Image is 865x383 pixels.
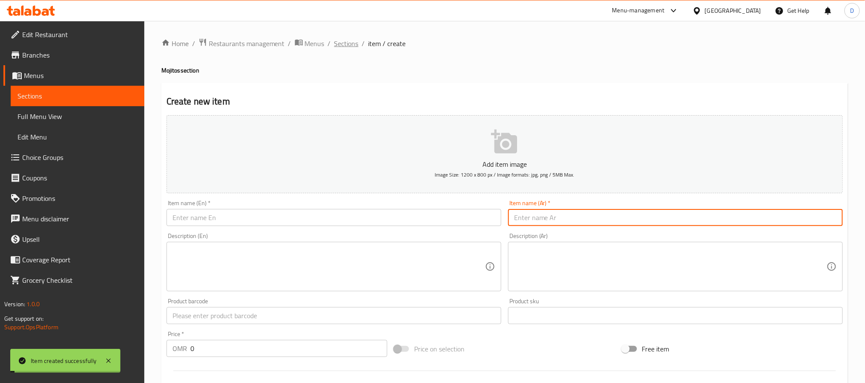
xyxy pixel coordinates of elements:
[3,168,144,188] a: Coupons
[368,38,406,49] span: item / create
[18,132,137,142] span: Edit Menu
[11,86,144,106] a: Sections
[295,38,324,49] a: Menus
[22,29,137,40] span: Edit Restaurant
[26,299,40,310] span: 1.0.0
[508,307,843,324] input: Please enter product sku
[334,38,359,49] a: Sections
[414,344,465,354] span: Price on selection
[161,38,189,49] a: Home
[11,127,144,147] a: Edit Menu
[3,229,144,250] a: Upsell
[180,159,830,169] p: Add item image
[4,299,25,310] span: Version:
[3,45,144,65] a: Branches
[612,6,665,16] div: Menu-management
[435,170,574,180] span: Image Size: 1200 x 800 px / Image formats: jpg, png / 5MB Max.
[167,115,843,193] button: Add item imageImage Size: 1200 x 800 px / Image formats: jpg, png / 5MB Max.
[22,255,137,265] span: Coverage Report
[642,344,669,354] span: Free item
[22,275,137,285] span: Grocery Checklist
[167,95,843,108] h2: Create new item
[24,70,137,81] span: Menus
[4,313,44,324] span: Get support on:
[172,343,187,354] p: OMR
[22,50,137,60] span: Branches
[18,111,137,122] span: Full Menu View
[161,66,848,75] h4: Mojitos section
[22,173,137,183] span: Coupons
[3,250,144,270] a: Coverage Report
[850,6,854,15] span: D
[18,91,137,101] span: Sections
[328,38,331,49] li: /
[161,38,848,49] nav: breadcrumb
[3,147,144,168] a: Choice Groups
[192,38,195,49] li: /
[167,307,501,324] input: Please enter product barcode
[362,38,365,49] li: /
[22,152,137,162] span: Choice Groups
[31,356,96,366] div: Item created successfully
[305,38,324,49] span: Menus
[11,106,144,127] a: Full Menu View
[22,193,137,203] span: Promotions
[190,340,387,357] input: Please enter price
[3,188,144,209] a: Promotions
[3,270,144,290] a: Grocery Checklist
[22,214,137,224] span: Menu disclaimer
[199,38,285,49] a: Restaurants management
[4,322,58,333] a: Support.OpsPlatform
[288,38,291,49] li: /
[22,234,137,244] span: Upsell
[209,38,285,49] span: Restaurants management
[3,209,144,229] a: Menu disclaimer
[3,24,144,45] a: Edit Restaurant
[167,209,501,226] input: Enter name En
[508,209,843,226] input: Enter name Ar
[705,6,761,15] div: [GEOGRAPHIC_DATA]
[3,65,144,86] a: Menus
